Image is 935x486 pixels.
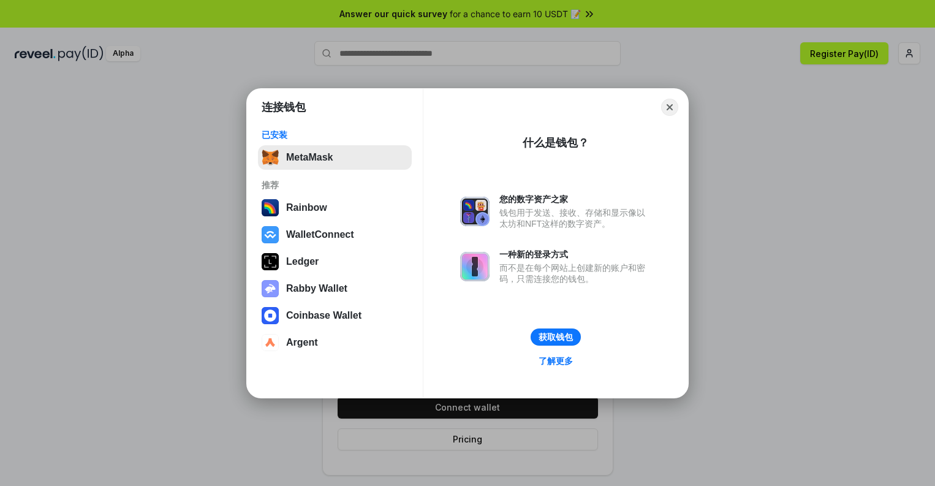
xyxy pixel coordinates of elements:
img: svg+xml,%3Csvg%20width%3D%2228%22%20height%3D%2228%22%20viewBox%3D%220%200%2028%2028%22%20fill%3D... [262,226,279,243]
button: Close [661,99,678,116]
img: svg+xml,%3Csvg%20xmlns%3D%22http%3A%2F%2Fwww.w3.org%2F2000%2Fsvg%22%20width%3D%2228%22%20height%3... [262,253,279,270]
div: Coinbase Wallet [286,310,362,321]
h1: 连接钱包 [262,100,306,115]
div: WalletConnect [286,229,354,240]
button: Argent [258,330,412,355]
div: 什么是钱包？ [523,135,589,150]
div: 钱包用于发送、接收、存储和显示像以太坊和NFT这样的数字资产。 [499,207,651,229]
button: Rainbow [258,196,412,220]
div: 推荐 [262,180,408,191]
div: 您的数字资产之家 [499,194,651,205]
button: Ledger [258,249,412,274]
a: 了解更多 [531,353,580,369]
button: 获取钱包 [531,328,581,346]
button: Rabby Wallet [258,276,412,301]
button: WalletConnect [258,222,412,247]
button: Coinbase Wallet [258,303,412,328]
div: MetaMask [286,152,333,163]
div: Argent [286,337,318,348]
button: MetaMask [258,145,412,170]
div: 而不是在每个网站上创建新的账户和密码，只需连接您的钱包。 [499,262,651,284]
div: Ledger [286,256,319,267]
img: svg+xml,%3Csvg%20width%3D%2228%22%20height%3D%2228%22%20viewBox%3D%220%200%2028%2028%22%20fill%3D... [262,307,279,324]
img: svg+xml,%3Csvg%20width%3D%22120%22%20height%3D%22120%22%20viewBox%3D%220%200%20120%20120%22%20fil... [262,199,279,216]
img: svg+xml,%3Csvg%20fill%3D%22none%22%20height%3D%2233%22%20viewBox%3D%220%200%2035%2033%22%20width%... [262,149,279,166]
div: 一种新的登录方式 [499,249,651,260]
img: svg+xml,%3Csvg%20xmlns%3D%22http%3A%2F%2Fwww.w3.org%2F2000%2Fsvg%22%20fill%3D%22none%22%20viewBox... [460,197,490,226]
div: Rabby Wallet [286,283,347,294]
img: svg+xml,%3Csvg%20xmlns%3D%22http%3A%2F%2Fwww.w3.org%2F2000%2Fsvg%22%20fill%3D%22none%22%20viewBox... [460,252,490,281]
img: svg+xml,%3Csvg%20width%3D%2228%22%20height%3D%2228%22%20viewBox%3D%220%200%2028%2028%22%20fill%3D... [262,334,279,351]
div: 已安装 [262,129,408,140]
div: 了解更多 [539,355,573,366]
img: svg+xml,%3Csvg%20xmlns%3D%22http%3A%2F%2Fwww.w3.org%2F2000%2Fsvg%22%20fill%3D%22none%22%20viewBox... [262,280,279,297]
div: Rainbow [286,202,327,213]
div: 获取钱包 [539,332,573,343]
